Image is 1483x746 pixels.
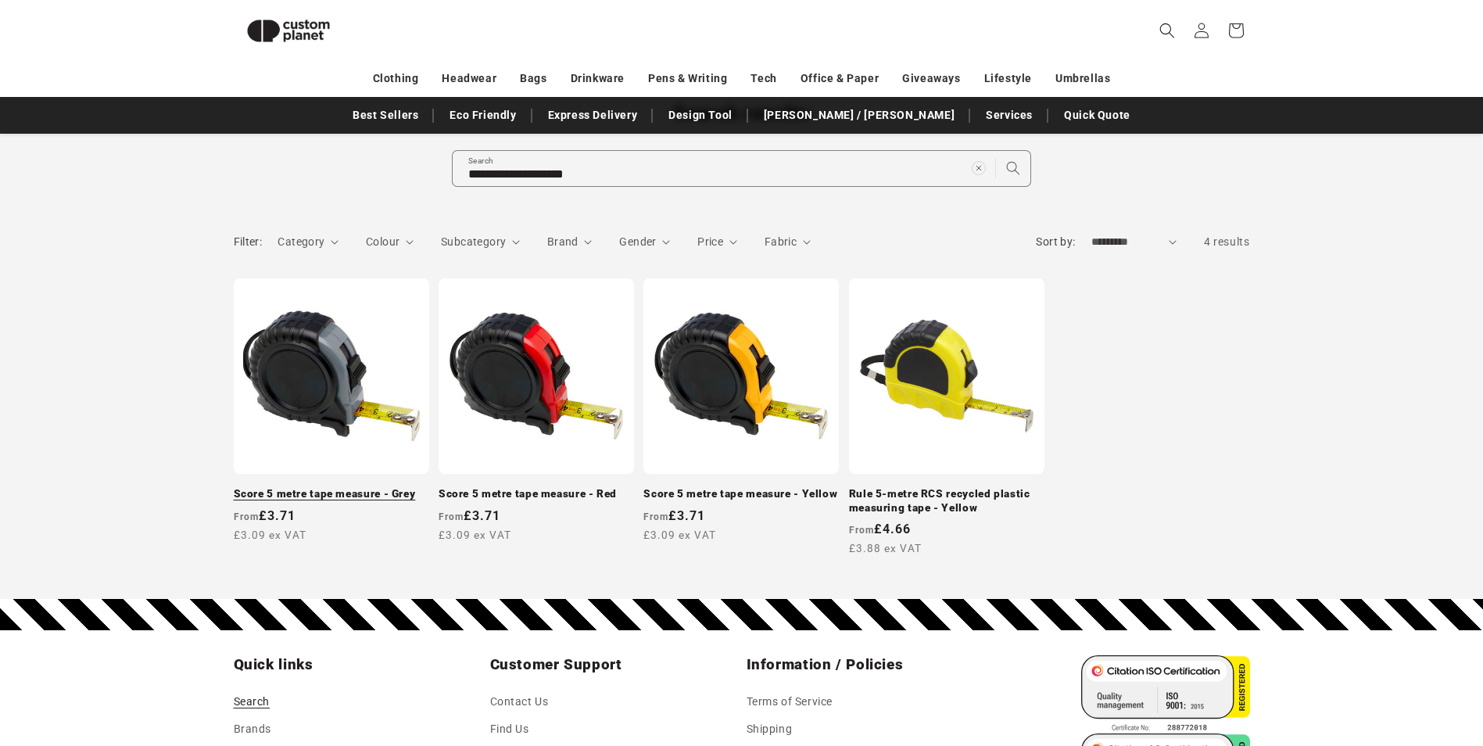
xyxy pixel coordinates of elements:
span: Subcategory [441,235,506,248]
a: Headwear [442,65,496,92]
a: Office & Paper [801,65,879,92]
a: Brands [234,716,272,743]
img: Custom Planet [234,6,343,56]
a: Giveaways [902,65,960,92]
a: Eco Friendly [442,102,524,129]
a: Best Sellers [345,102,426,129]
a: Score 5 metre tape measure - Red [439,487,634,501]
h2: Quick links [234,655,481,674]
span: 4 results [1204,235,1249,248]
a: Score 5 metre tape measure - Grey [234,487,429,501]
a: Tech [750,65,776,92]
span: Colour [366,235,399,248]
img: ISO 9001 Certified [1081,655,1250,733]
a: Bags [520,65,546,92]
a: Rule 5-metre RCS recycled plastic measuring tape - Yellow [849,487,1044,515]
iframe: Chat Widget [1222,577,1483,746]
span: Category [278,235,324,248]
summary: Gender (0 selected) [619,234,670,250]
a: Score 5 metre tape measure - Yellow [643,487,839,501]
button: Clear search term [962,151,996,185]
h2: Information / Policies [747,655,994,674]
span: Price [697,235,723,248]
summary: Category (0 selected) [278,234,339,250]
a: Terms of Service [747,692,833,716]
a: Quick Quote [1056,102,1138,129]
h2: Customer Support [490,655,737,674]
a: Shipping [747,716,793,743]
span: Fabric [765,235,797,248]
button: Search [996,151,1030,185]
a: Pens & Writing [648,65,727,92]
a: Design Tool [661,102,740,129]
a: Umbrellas [1055,65,1110,92]
a: Lifestyle [984,65,1032,92]
span: Gender [619,235,656,248]
summary: Colour (0 selected) [366,234,414,250]
a: Contact Us [490,692,549,716]
summary: Brand (0 selected) [547,234,593,250]
a: Drinkware [571,65,625,92]
a: Services [978,102,1041,129]
a: Search [234,692,270,716]
summary: Price [697,234,737,250]
summary: Fabric (0 selected) [765,234,811,250]
summary: Search [1150,13,1184,48]
a: Find Us [490,716,529,743]
span: Brand [547,235,579,248]
summary: Subcategory (0 selected) [441,234,520,250]
a: [PERSON_NAME] / [PERSON_NAME] [756,102,962,129]
a: Clothing [373,65,419,92]
h2: Filter: [234,234,263,250]
a: Express Delivery [540,102,646,129]
label: Sort by: [1036,235,1075,248]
